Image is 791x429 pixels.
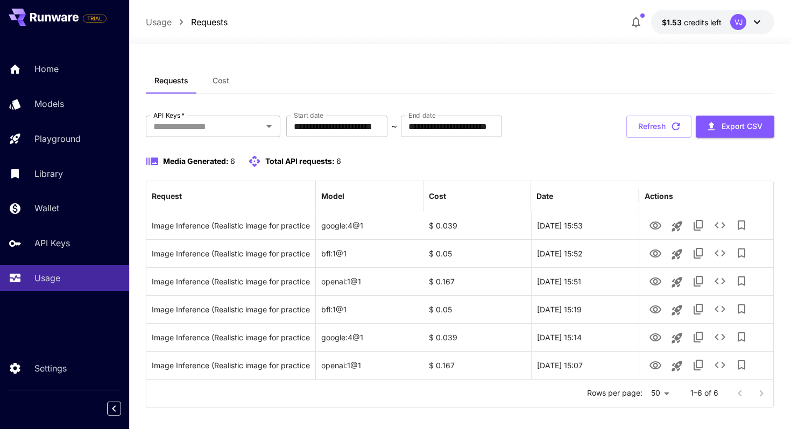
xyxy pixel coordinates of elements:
[666,271,688,293] button: Launch in playground
[316,211,423,239] div: google:4@1
[731,270,752,292] button: Add to library
[647,385,673,401] div: 50
[429,191,446,201] div: Cost
[536,191,553,201] div: Date
[731,242,752,264] button: Add to library
[408,111,435,120] label: End date
[688,354,709,376] button: Copy TaskUUID
[731,215,752,236] button: Add to library
[191,16,228,28] a: Requests
[662,18,684,27] span: $1.53
[684,18,722,27] span: credits left
[316,323,423,351] div: google:4@1
[709,215,731,236] button: See details
[645,191,673,201] div: Actions
[666,299,688,321] button: Launch in playground
[651,10,774,34] button: $1.527VJ
[34,62,59,75] p: Home
[423,323,531,351] div: $ 0.039
[423,295,531,323] div: $ 0.05
[213,76,229,85] span: Cost
[34,132,81,145] p: Playground
[731,298,752,320] button: Add to library
[709,326,731,348] button: See details
[152,352,310,379] div: Click to copy prompt
[152,324,310,351] div: Click to copy prompt
[34,362,67,375] p: Settings
[531,239,639,267] div: 22 Sep, 2025 15:52
[531,267,639,295] div: 22 Sep, 2025 15:51
[336,156,341,166] span: 6
[83,15,106,23] span: TRIAL
[645,242,666,264] button: View
[688,326,709,348] button: Copy TaskUUID
[154,76,188,85] span: Requests
[163,156,229,166] span: Media Generated:
[666,355,688,377] button: Launch in playground
[34,271,60,284] p: Usage
[152,268,310,295] div: Click to copy prompt
[294,111,323,120] label: Start date
[666,327,688,349] button: Launch in playground
[146,16,228,28] nav: breadcrumb
[662,17,722,28] div: $1.527
[731,354,752,376] button: Add to library
[34,237,70,249] p: API Keys
[423,239,531,267] div: $ 0.05
[34,167,63,180] p: Library
[262,119,277,134] button: Open
[666,216,688,237] button: Launch in playground
[587,388,642,398] p: Rows per page:
[731,326,752,348] button: Add to library
[115,399,129,418] div: Collapse sidebar
[688,242,709,264] button: Copy TaskUUID
[690,388,718,398] p: 1–6 of 6
[688,215,709,236] button: Copy TaskUUID
[34,97,64,110] p: Models
[531,211,639,239] div: 22 Sep, 2025 15:53
[316,351,423,379] div: openai:1@1
[316,239,423,267] div: bfl:1@1
[152,240,310,267] div: Click to copy prompt
[83,12,107,25] span: Add your payment card to enable full platform functionality.
[645,270,666,292] button: View
[645,298,666,320] button: View
[688,298,709,320] button: Copy TaskUUID
[531,323,639,351] div: 22 Sep, 2025 15:14
[316,295,423,323] div: bfl:1@1
[696,116,774,138] button: Export CSV
[645,214,666,236] button: View
[626,116,691,138] button: Refresh
[316,267,423,295] div: openai:1@1
[321,191,344,201] div: Model
[423,267,531,295] div: $ 0.167
[709,242,731,264] button: See details
[531,295,639,323] div: 22 Sep, 2025 15:19
[146,16,172,28] a: Usage
[645,326,666,348] button: View
[265,156,335,166] span: Total API requests:
[709,354,731,376] button: See details
[423,351,531,379] div: $ 0.167
[688,270,709,292] button: Copy TaskUUID
[645,354,666,376] button: View
[709,270,731,292] button: See details
[709,298,731,320] button: See details
[153,111,185,120] label: API Keys
[531,351,639,379] div: 22 Sep, 2025 15:07
[152,212,310,239] div: Click to copy prompt
[152,191,182,201] div: Request
[34,202,59,215] p: Wallet
[730,14,746,30] div: VJ
[666,244,688,265] button: Launch in playground
[423,211,531,239] div: $ 0.039
[152,296,310,323] div: Click to copy prompt
[230,156,235,166] span: 6
[107,402,121,416] button: Collapse sidebar
[391,120,397,133] p: ~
